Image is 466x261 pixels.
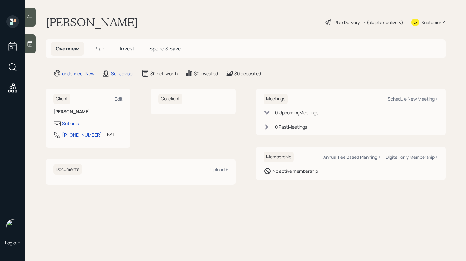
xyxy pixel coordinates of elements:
[363,19,403,26] div: • (old plan-delivery)
[62,131,102,138] div: [PHONE_NUMBER]
[53,164,82,175] h6: Documents
[272,168,318,174] div: No active membership
[275,124,307,130] div: 0 Past Meeting s
[107,131,115,138] div: EST
[120,45,134,52] span: Invest
[386,154,438,160] div: Digital-only Membership +
[56,45,79,52] span: Overview
[111,70,134,77] div: Set advisor
[422,19,441,26] div: Kustomer
[264,152,294,162] h6: Membership
[275,109,318,116] div: 0 Upcoming Meeting s
[53,94,70,104] h6: Client
[150,70,178,77] div: $0 net-worth
[323,154,381,160] div: Annual Fee Based Planning +
[46,15,138,29] h1: [PERSON_NAME]
[53,109,123,115] h6: [PERSON_NAME]
[149,45,181,52] span: Spend & Save
[334,19,360,26] div: Plan Delivery
[210,166,228,172] div: Upload +
[158,94,182,104] h6: Co-client
[6,219,19,232] img: retirable_logo.png
[115,96,123,102] div: Edit
[234,70,261,77] div: $0 deposited
[94,45,105,52] span: Plan
[5,240,20,246] div: Log out
[194,70,218,77] div: $0 invested
[264,94,288,104] h6: Meetings
[62,120,81,127] div: Set email
[62,70,95,77] div: undefined · New
[388,96,438,102] div: Schedule New Meeting +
